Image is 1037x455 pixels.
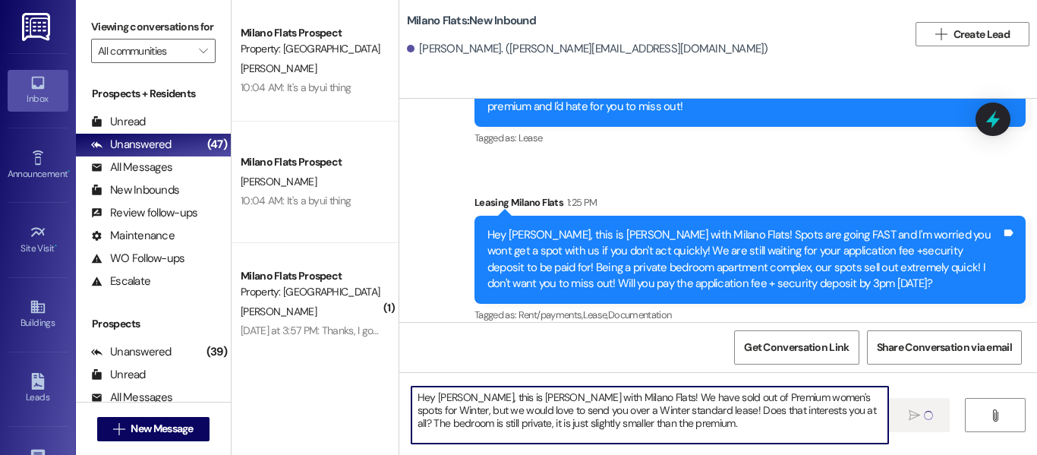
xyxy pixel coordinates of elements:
[241,305,317,318] span: [PERSON_NAME]
[935,28,947,40] i: 
[8,294,68,335] a: Buildings
[241,41,381,57] div: Property: [GEOGRAPHIC_DATA] Flats
[953,27,1010,43] span: Create Lead
[241,81,351,94] div: 10:04 AM: It's a byui thing
[91,182,179,198] div: New Inbounds
[97,417,210,441] button: New Message
[91,114,146,130] div: Unread
[91,367,146,383] div: Unread
[91,228,175,244] div: Maintenance
[241,25,381,41] div: Milano Flats Prospect
[203,340,231,364] div: (39)
[241,324,588,337] div: [DATE] at 3:57 PM: Thanks, I got the email receipt, but nothing has shown up yet
[877,340,1012,355] span: Share Conversation via email
[199,45,207,57] i: 
[407,13,536,29] b: Milano Flats: New Inbound
[474,304,1026,326] div: Tagged as:
[8,220,68,261] a: Site Visit •
[916,22,1029,46] button: Create Lead
[113,423,125,435] i: 
[474,127,1026,149] div: Tagged as:
[241,284,381,300] div: Property: [GEOGRAPHIC_DATA] Flats
[241,154,381,170] div: Milano Flats Prospect
[474,194,1026,216] div: Leasing Milano Flats
[563,194,597,210] div: 1:25 PM
[989,409,1001,422] i: 
[241,194,351,207] div: 10:04 AM: It's a byui thing
[241,268,381,284] div: Milano Flats Prospect
[91,205,197,221] div: Review follow-ups
[131,421,193,437] span: New Message
[91,344,172,360] div: Unanswered
[241,175,317,188] span: [PERSON_NAME]
[55,241,57,251] span: •
[8,368,68,409] a: Leads
[411,387,888,444] textarea: Hey [PERSON_NAME], this is [PERSON_NAME] with Milano Flats! We have sold out of Premium women's s...
[91,160,172,175] div: All Messages
[98,39,191,63] input: All communities
[22,13,53,41] img: ResiDesk Logo
[407,41,768,57] div: [PERSON_NAME]. ([PERSON_NAME][EMAIL_ADDRESS][DOMAIN_NAME])
[91,15,216,39] label: Viewing conversations for
[867,330,1022,365] button: Share Conversation via email
[583,308,608,321] span: Lease ,
[68,166,70,177] span: •
[203,133,231,156] div: (47)
[91,390,172,406] div: All Messages
[518,131,543,144] span: Lease
[76,316,231,332] div: Prospects
[518,308,583,321] span: Rent/payments ,
[734,330,859,365] button: Get Conversation Link
[8,70,68,111] a: Inbox
[76,86,231,102] div: Prospects + Residents
[744,340,849,355] span: Get Conversation Link
[487,227,1001,292] div: Hey [PERSON_NAME], this is [PERSON_NAME] with Milano Flats! Spots are going FAST and I'm worried ...
[608,308,672,321] span: Documentation
[241,62,317,75] span: [PERSON_NAME]
[91,273,150,289] div: Escalate
[909,409,920,422] i: 
[91,137,172,153] div: Unanswered
[91,251,184,267] div: WO Follow-ups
